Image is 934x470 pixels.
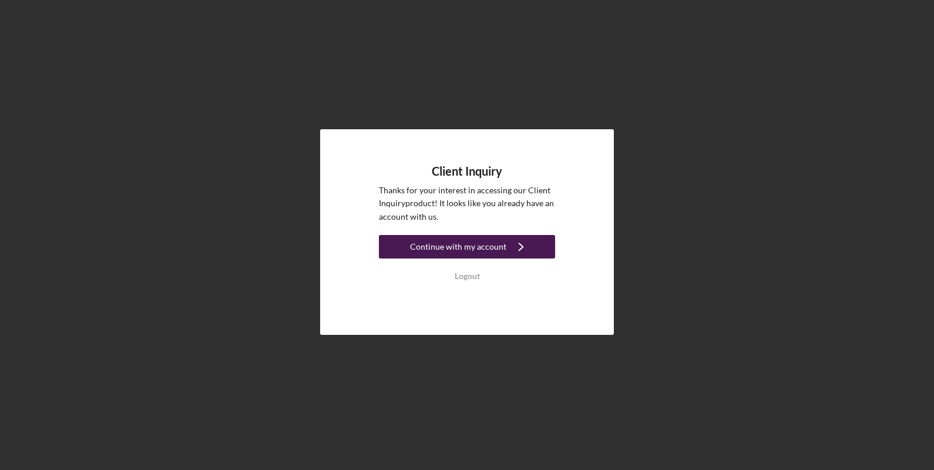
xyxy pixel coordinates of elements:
[432,164,502,178] h4: Client Inquiry
[379,264,555,288] button: Logout
[379,235,555,261] a: Continue with my account
[379,235,555,258] button: Continue with my account
[410,235,506,258] div: Continue with my account
[455,264,480,288] div: Logout
[379,184,555,223] p: Thanks for your interest in accessing our Client Inquiry product! It looks like you already have ...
